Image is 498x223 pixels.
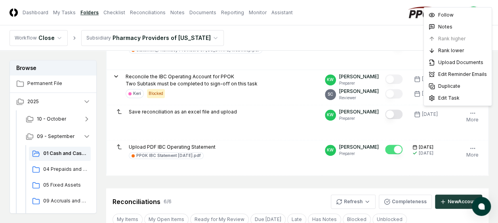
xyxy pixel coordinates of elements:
div: New Account [448,198,477,205]
div: [DATE] [422,76,438,83]
p: [PERSON_NAME] [339,73,379,80]
div: Reconciliations [113,197,160,206]
p: Reconcile the IBC Operating Account for PPOK Two Subtask must be completed to sign-off on this task [126,73,258,87]
div: [DATE] [419,150,433,156]
span: Edit Reminder Emails [438,71,487,78]
span: 09 Accruals and Other Current Liabilities [43,197,88,204]
a: Dashboard [23,9,48,16]
button: Mark complete [385,110,403,119]
button: Completeness [379,195,432,209]
a: Reconciliations [130,9,166,16]
nav: breadcrumb [10,30,224,46]
a: 04 Prepaids and Other Current Assets [29,163,91,177]
button: Mark complete [385,145,403,154]
button: atlas-launcher [472,197,491,216]
button: KW [466,6,481,20]
a: Notes [170,9,185,16]
a: 09 Accruals and Other Current Liabilities [29,194,91,208]
a: 05 Fixed Assets [29,178,91,193]
span: Edit Task [438,94,460,102]
h3: Browse [10,60,96,75]
span: Notes [438,23,452,30]
span: 04 Prepaids and Other Current Assets [43,166,88,173]
span: 10 - October [37,115,66,123]
div: Keri [133,91,141,96]
p: [PERSON_NAME] [339,144,379,151]
button: More [465,108,480,125]
div: Workflow [15,34,37,42]
img: PPOk logo [406,6,444,19]
span: KW [327,147,334,153]
a: Monitor [249,9,267,16]
span: [DATE] [419,144,433,150]
p: [PERSON_NAME] [339,108,379,115]
span: Rank lower [438,47,464,54]
a: Permanent File [10,75,97,93]
span: Upload Documents [438,59,483,66]
span: KW [327,112,334,118]
div: 6 / 6 [164,198,172,205]
img: Logo [10,8,18,17]
a: 01 Cash and Cash Equipvalents [29,147,91,161]
button: More [465,144,480,160]
div: [DATE] [422,111,438,118]
p: Preparer [339,115,379,121]
span: 2025 [27,98,39,105]
div: More [424,7,492,106]
button: Refresh [331,195,376,209]
span: Duplicate [438,83,460,90]
div: PPOK IBC Statement [DATE].pdf [136,153,201,159]
a: PPOK IBC Statement [DATE].pdf [129,152,204,159]
div: [DATE] [422,90,438,97]
p: Save reconciliation as an excel file and upload [129,108,237,115]
a: Assistant [271,9,293,16]
span: SC [328,91,333,97]
span: 01 Cash and Cash Equipvalents [43,150,88,157]
button: 10 - October [19,110,97,128]
span: KW [327,77,334,83]
p: Preparer [339,151,379,157]
p: Preparer [339,80,379,86]
a: Reporting [221,9,244,16]
button: 09 - September [19,128,97,145]
button: Mark complete [385,74,403,84]
a: My Tasks [53,9,76,16]
p: Upload PDF IBC Operating Statement [129,144,216,151]
p: Reviewer [339,95,379,101]
span: Follow [438,11,454,19]
span: 05 Fixed Assets [43,181,88,189]
div: Subsidiary [86,34,111,42]
span: 09 - September [37,133,74,140]
span: Permanent File [27,80,91,87]
p: [PERSON_NAME] [339,88,379,95]
a: Documents [189,9,216,16]
div: Blocked [147,89,165,98]
button: NewAccount [435,195,482,209]
button: Mark complete [385,89,403,98]
button: 2025 [10,93,97,110]
a: Folders [80,9,99,16]
a: Checklist [103,9,125,16]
